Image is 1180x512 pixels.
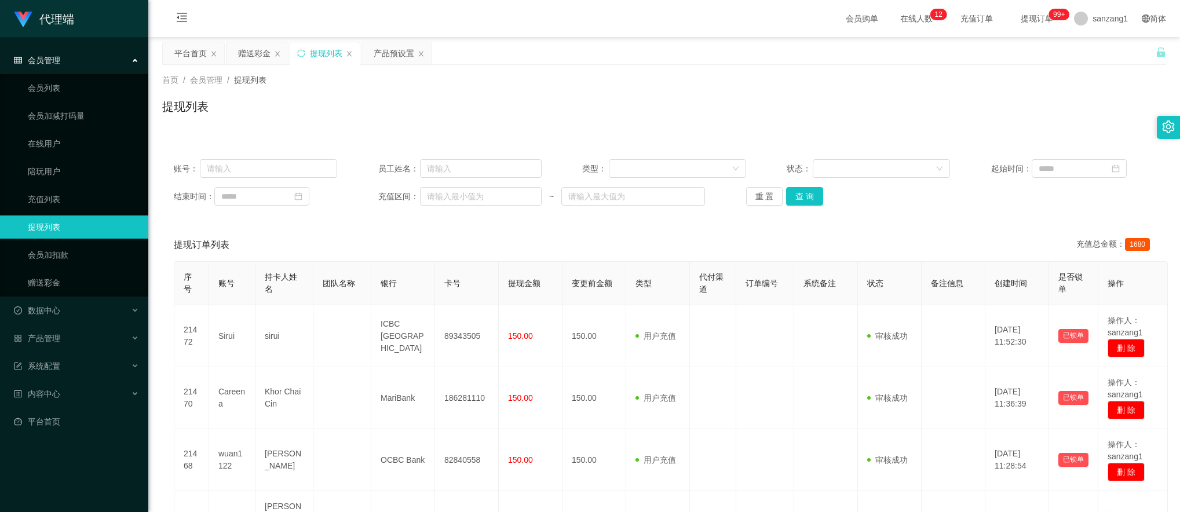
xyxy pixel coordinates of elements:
span: 操作人：sanzang1 [1108,316,1143,337]
span: 内容中心 [14,389,60,398]
td: 150.00 [562,429,626,491]
span: 类型 [635,279,652,288]
div: 提现列表 [310,42,342,64]
span: 状态： [787,163,813,175]
span: / [227,75,229,85]
span: 审核成功 [867,393,908,403]
i: 图标: close [418,50,425,57]
span: 充值区间： [378,191,420,203]
span: 备注信息 [931,279,963,288]
a: 赠送彩金 [28,271,139,294]
i: 图标: calendar [1112,164,1120,173]
span: 系统配置 [14,361,60,371]
td: 21468 [174,429,209,491]
i: 图标: global [1142,14,1150,23]
i: 图标: calendar [294,192,302,200]
i: 图标: close [346,50,353,57]
span: 结束时间： [174,191,214,203]
span: 卡号 [444,279,461,288]
span: 银行 [381,279,397,288]
td: 186281110 [435,367,499,429]
i: 图标: check-circle-o [14,306,22,314]
span: 在线人数 [894,14,938,23]
td: 150.00 [562,305,626,367]
td: 89343505 [435,305,499,367]
span: 状态 [867,279,883,288]
i: 图标: setting [1162,120,1175,133]
button: 删 除 [1108,401,1145,419]
button: 已锁单 [1058,329,1088,343]
button: 已锁单 [1058,391,1088,405]
span: 员工姓名： [378,163,420,175]
input: 请输入 [200,159,338,178]
a: 陪玩用户 [28,160,139,183]
td: 21470 [174,367,209,429]
button: 删 除 [1108,339,1145,357]
span: 会员管理 [190,75,222,85]
i: 图标: sync [297,49,305,57]
button: 已锁单 [1058,453,1088,467]
span: 用户充值 [635,393,676,403]
i: 图标: appstore-o [14,334,22,342]
span: 操作 [1108,279,1124,288]
span: 变更前金额 [572,279,612,288]
td: 82840558 [435,429,499,491]
span: 创建时间 [995,279,1027,288]
span: 提现金额 [508,279,540,288]
span: 1680 [1125,238,1150,251]
i: 图标: profile [14,390,22,398]
div: 产品预设置 [374,42,414,64]
td: sirui [255,305,313,367]
span: 是否锁单 [1058,272,1083,294]
td: Khor Chai Cin [255,367,313,429]
a: 提现列表 [28,215,139,239]
span: 提现订单 [1015,14,1059,23]
div: 赠送彩金 [238,42,271,64]
i: 图标: table [14,56,22,64]
a: 会员加减打码量 [28,104,139,127]
sup: 12 [930,9,947,20]
span: 首页 [162,75,178,85]
p: 1 [935,9,939,20]
span: 150.00 [508,393,533,403]
span: 账号： [174,163,200,175]
button: 删 除 [1108,463,1145,481]
i: 图标: down [732,165,739,173]
span: 操作人：sanzang1 [1108,378,1143,399]
span: 数据中心 [14,306,60,315]
sup: 1113 [1049,9,1069,20]
input: 请输入最小值为 [420,187,542,206]
span: 150.00 [508,455,533,465]
div: 平台首页 [174,42,207,64]
h1: 代理端 [39,1,74,38]
span: 起始时间： [991,163,1032,175]
a: 会员加扣款 [28,243,139,266]
td: ICBC [GEOGRAPHIC_DATA] [371,305,435,367]
span: 充值订单 [955,14,999,23]
span: 150.00 [508,331,533,341]
td: OCBC Bank [371,429,435,491]
td: [PERSON_NAME] [255,429,313,491]
span: 类型： [582,163,608,175]
td: 150.00 [562,367,626,429]
button: 重 置 [746,187,783,206]
span: 持卡人姓名 [265,272,297,294]
span: 操作人：sanzang1 [1108,440,1143,461]
td: Sirui [209,305,255,367]
td: 21472 [174,305,209,367]
td: MariBank [371,367,435,429]
span: 代付渠道 [699,272,724,294]
span: / [183,75,185,85]
i: 图标: close [274,50,281,57]
span: 订单编号 [746,279,778,288]
span: 系统备注 [803,279,836,288]
td: [DATE] 11:28:54 [985,429,1049,491]
span: ~ [542,191,562,203]
input: 请输入 [420,159,542,178]
p: 2 [938,9,942,20]
div: 充值总金额： [1076,238,1155,252]
span: 提现列表 [234,75,266,85]
span: 审核成功 [867,331,908,341]
span: 序号 [184,272,192,294]
i: 图标: close [210,50,217,57]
